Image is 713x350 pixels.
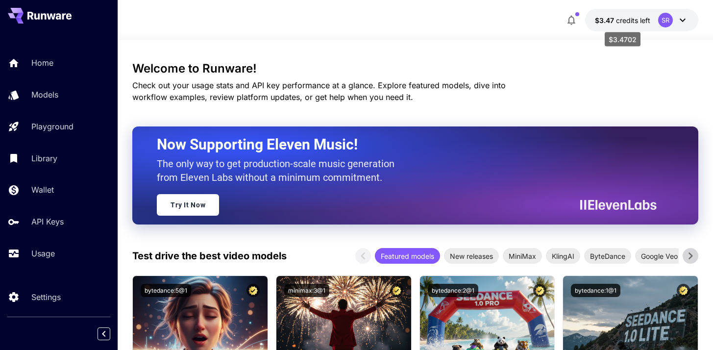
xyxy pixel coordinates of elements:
[31,121,74,132] p: Playground
[132,249,287,263] p: Test drive the best video models
[546,248,580,264] div: KlingAI
[31,152,57,164] p: Library
[132,62,698,75] h3: Welcome to Runware!
[444,248,499,264] div: New releases
[31,184,54,196] p: Wallet
[546,251,580,261] span: KlingAI
[595,15,650,25] div: $3.4702
[635,251,684,261] span: Google Veo
[31,291,61,303] p: Settings
[157,157,402,184] p: The only way to get production-scale music generation from Eleven Labs without a minimum commitment.
[157,135,649,154] h2: Now Supporting Eleven Music!
[284,284,329,297] button: minimax:3@1
[635,248,684,264] div: Google Veo
[584,248,631,264] div: ByteDance
[595,16,616,25] span: $3.47
[677,284,690,297] button: Certified Model – Vetted for best performance and includes a commercial license.
[31,248,55,259] p: Usage
[658,13,673,27] div: SR
[584,251,631,261] span: ByteDance
[105,325,118,343] div: Collapse sidebar
[98,327,110,340] button: Collapse sidebar
[503,251,542,261] span: MiniMax
[31,89,58,100] p: Models
[605,32,640,47] div: $3.4702
[533,284,546,297] button: Certified Model – Vetted for best performance and includes a commercial license.
[390,284,403,297] button: Certified Model – Vetted for best performance and includes a commercial license.
[428,284,478,297] button: bytedance:2@1
[246,284,260,297] button: Certified Model – Vetted for best performance and includes a commercial license.
[31,216,64,227] p: API Keys
[375,248,440,264] div: Featured models
[157,194,219,216] a: Try It Now
[31,57,53,69] p: Home
[585,9,698,31] button: $3.4702SR
[503,248,542,264] div: MiniMax
[132,80,506,102] span: Check out your usage stats and API key performance at a glance. Explore featured models, dive int...
[375,251,440,261] span: Featured models
[444,251,499,261] span: New releases
[141,284,191,297] button: bytedance:5@1
[616,16,650,25] span: credits left
[571,284,620,297] button: bytedance:1@1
